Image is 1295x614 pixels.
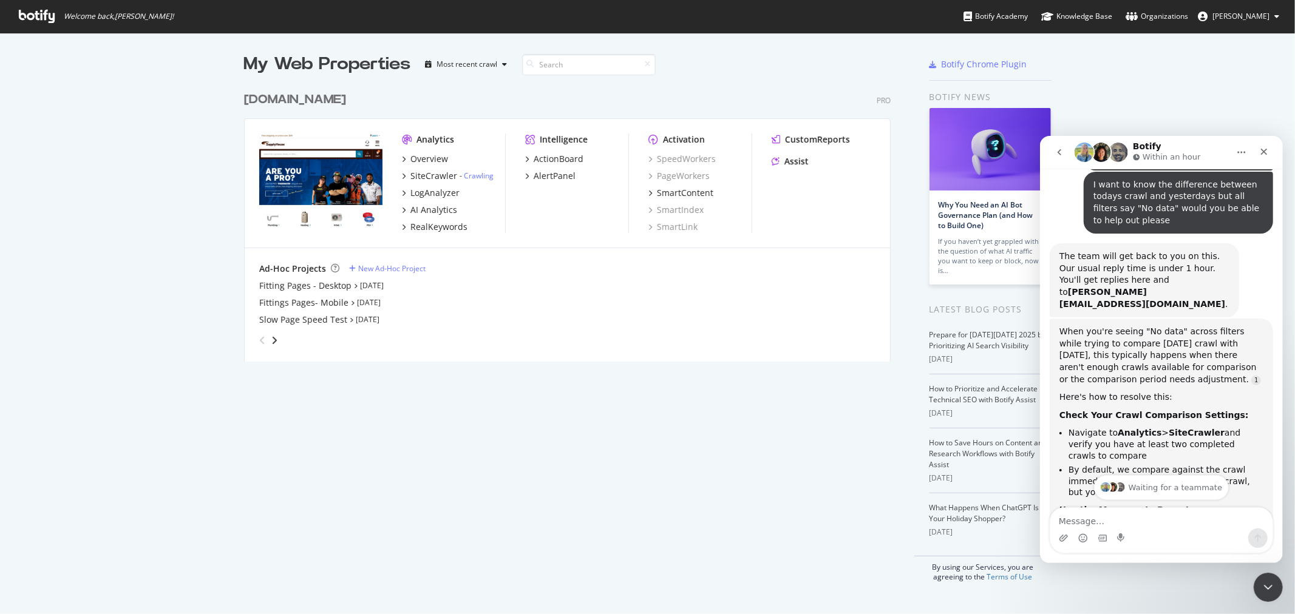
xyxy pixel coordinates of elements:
[930,527,1052,538] div: [DATE]
[244,76,900,362] div: grid
[437,61,498,68] div: Most recent crawl
[402,221,467,233] a: RealKeywords
[663,133,705,146] div: Activation
[648,204,704,216] a: SmartIndex
[19,397,29,407] button: Upload attachment
[930,354,1052,365] div: [DATE]
[349,263,426,274] a: New Ad-Hoc Project
[534,153,583,165] div: ActionBoard
[19,255,223,268] div: Here's how to resolve this:
[987,572,1032,582] a: Terms of Use
[930,58,1027,70] a: Botify Chrome Plugin
[75,346,85,356] img: Profile image for Alexander
[421,55,512,74] button: Most recent crawl
[964,10,1028,22] div: Botify Academy
[930,303,1052,316] div: Latest Blog Posts
[410,221,467,233] div: RealKeywords
[1188,7,1289,26] button: [PERSON_NAME]
[19,190,223,249] div: When you're seeing "No data" across filters while trying to compare [DATE] crawl with [DATE], thi...
[259,263,326,275] div: Ad-Hoc Projects
[10,183,233,602] div: Customer Support says…
[648,187,713,199] a: SmartContent
[259,133,382,232] img: www.supplyhouse.com
[930,502,1039,524] a: What Happens When ChatGPT Is Your Holiday Shopper?
[1126,10,1188,22] div: Organizations
[19,369,153,379] b: Use the Movements Report:
[1254,573,1283,602] iframe: To enrich screen reader interactions, please activate Accessibility in Grammarly extension settings
[19,274,209,284] b: Check Your Crawl Comparison Settings:
[64,12,174,21] span: Welcome back, [PERSON_NAME] !
[244,52,411,76] div: My Web Properties
[772,155,809,167] a: Assist
[254,331,270,350] div: angle-left
[360,280,384,291] a: [DATE]
[259,280,352,292] a: Fitting Pages - Desktop
[930,383,1038,405] a: How to Prioritize and Accelerate Technical SEO with Botify Assist
[357,297,381,308] a: [DATE]
[244,91,346,109] div: [DOMAIN_NAME]
[939,200,1033,231] a: Why You Need an AI Bot Governance Plan (and How to Build One)
[648,221,698,233] a: SmartLink
[525,170,576,182] a: AlertPanel
[525,153,583,165] a: ActionBoard
[29,291,223,325] li: Navigate to > and verify you have at least two completed crawls to compare
[930,329,1046,351] a: Prepare for [DATE][DATE] 2025 by Prioritizing AI Search Visibility
[534,170,576,182] div: AlertPanel
[10,183,233,601] div: When you're seeing "No data" across filters while trying to compare [DATE] crawl with [DATE], thi...
[259,314,347,326] a: Slow Page Speed Test
[648,170,710,182] a: PageWorkers
[244,91,351,109] a: [DOMAIN_NAME]
[259,297,348,309] a: Fittings Pages- Mobile
[772,133,850,146] a: CustomReports
[61,346,70,356] img: Profile image for Meghan
[930,408,1052,419] div: [DATE]
[784,155,809,167] div: Assist
[416,133,454,146] div: Analytics
[939,237,1042,275] div: If you haven’t yet grappled with the question of what AI traffic you want to keep or block, now is…
[29,328,223,362] li: By default, we compare against the crawl immediately preceding the selected crawl, but you can co...
[410,204,457,216] div: AI Analytics
[1040,136,1283,563] iframe: To enrich screen reader interactions, please activate Accessibility in Grammarly extension settings
[410,187,460,199] div: LogAnalyzer
[208,393,228,412] button: Send a message…
[522,54,656,75] input: Search
[38,397,48,407] button: Emoji picker
[464,170,494,181] a: Crawling
[211,240,221,249] a: Source reference 9276134:
[785,133,850,146] div: CustomReports
[78,292,121,302] b: Analytics
[942,58,1027,70] div: Botify Chrome Plugin
[358,263,426,274] div: New Ad-Hoc Project
[402,204,457,216] a: AI Analytics
[270,334,279,346] div: angle-right
[10,372,233,393] textarea: Message…
[657,187,713,199] div: SmartContent
[930,90,1052,104] div: Botify news
[930,473,1052,484] div: [DATE]
[648,153,716,165] a: SpeedWorkers
[77,397,87,407] button: Start recording
[1041,10,1112,22] div: Knowledge Base
[410,170,457,182] div: SiteCrawler
[68,346,78,356] img: Profile image for Jenny
[930,108,1051,191] img: Why You Need an AI Bot Governance Plan (and How to Build One)
[410,153,448,165] div: Overview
